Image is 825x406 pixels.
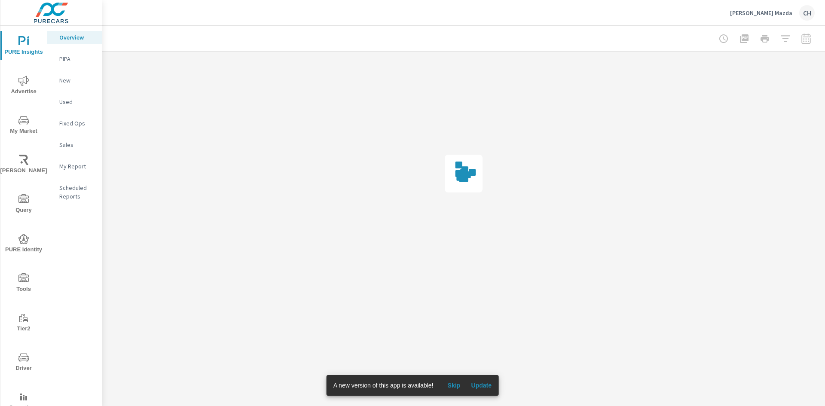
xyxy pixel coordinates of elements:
button: Update [467,379,495,392]
p: My Report [59,162,95,171]
div: Scheduled Reports [47,181,102,203]
span: PURE Insights [3,36,44,57]
div: My Report [47,160,102,173]
button: Skip [440,379,467,392]
span: Tier2 [3,313,44,334]
span: [PERSON_NAME] [3,155,44,176]
p: PIPA [59,55,95,63]
span: My Market [3,115,44,136]
span: Skip [443,382,464,389]
span: Tools [3,273,44,294]
span: Advertise [3,76,44,97]
span: Update [471,382,492,389]
span: PURE Identity [3,234,44,255]
p: Overview [59,33,95,42]
p: Fixed Ops [59,119,95,128]
span: A new version of this app is available! [333,382,434,389]
div: CH [799,5,815,21]
p: Sales [59,140,95,149]
div: Overview [47,31,102,44]
div: New [47,74,102,87]
div: Sales [47,138,102,151]
p: Used [59,98,95,106]
p: New [59,76,95,85]
span: Driver [3,352,44,373]
div: Used [47,95,102,108]
p: [PERSON_NAME] Mazda [730,9,792,17]
span: Query [3,194,44,215]
div: Fixed Ops [47,117,102,130]
div: PIPA [47,52,102,65]
p: Scheduled Reports [59,183,95,201]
